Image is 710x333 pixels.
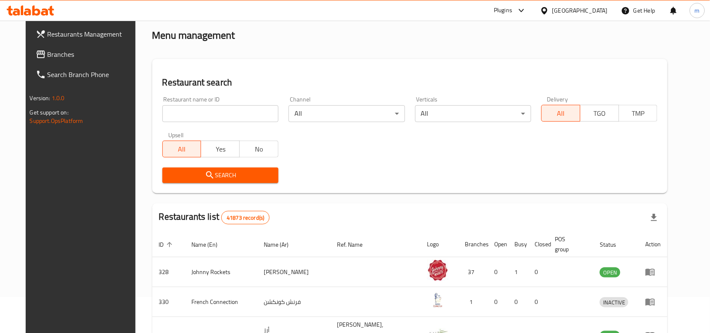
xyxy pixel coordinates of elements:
[162,76,658,89] h2: Restaurant search
[458,232,488,257] th: Branches
[494,5,512,16] div: Plugins
[547,96,568,102] label: Delivery
[257,257,330,287] td: [PERSON_NAME]
[427,260,448,281] img: Johnny Rockets
[528,257,548,287] td: 0
[508,232,528,257] th: Busy
[528,287,548,317] td: 0
[415,105,531,122] div: All
[421,232,458,257] th: Logo
[162,105,278,122] input: Search for restaurant name or ID..
[29,64,144,85] a: Search Branch Phone
[600,267,620,277] div: OPEN
[600,240,627,250] span: Status
[545,107,577,120] span: All
[695,6,700,15] span: m
[488,232,508,257] th: Open
[427,290,448,311] img: French Connection
[152,29,235,42] h2: Menu management
[619,105,658,122] button: TMP
[48,49,138,59] span: Branches
[580,105,619,122] button: TGO
[192,240,229,250] span: Name (En)
[337,240,374,250] span: Ref. Name
[185,257,257,287] td: Johnny Rockets
[152,287,185,317] td: 330
[600,297,628,307] div: INACTIVE
[30,115,83,126] a: Support.OpsPlatform
[488,287,508,317] td: 0
[552,6,608,15] div: [GEOGRAPHIC_DATA]
[555,234,583,254] span: POS group
[508,287,528,317] td: 0
[257,287,330,317] td: فرنش كونكشن
[48,29,138,39] span: Restaurants Management
[243,143,275,155] span: No
[30,93,50,104] span: Version:
[169,170,272,181] span: Search
[289,105,405,122] div: All
[638,232,668,257] th: Action
[48,69,138,80] span: Search Branch Phone
[30,107,69,118] span: Get support on:
[29,24,144,44] a: Restaurants Management
[644,208,664,228] div: Export file
[204,143,236,155] span: Yes
[222,214,269,222] span: 41873 record(s)
[239,141,278,157] button: No
[488,257,508,287] td: 0
[159,210,270,224] h2: Restaurants list
[168,132,184,138] label: Upsell
[52,93,65,104] span: 1.0.0
[221,211,270,224] div: Total records count
[600,298,628,307] span: INACTIVE
[166,143,198,155] span: All
[152,257,185,287] td: 328
[645,267,661,277] div: Menu
[185,287,257,317] td: French Connection
[458,287,488,317] td: 1
[201,141,240,157] button: Yes
[29,44,144,64] a: Branches
[645,297,661,307] div: Menu
[458,257,488,287] td: 37
[162,141,201,157] button: All
[508,257,528,287] td: 1
[264,240,299,250] span: Name (Ar)
[162,168,278,183] button: Search
[159,240,175,250] span: ID
[600,268,620,277] span: OPEN
[541,105,580,122] button: All
[623,107,654,120] span: TMP
[584,107,616,120] span: TGO
[528,232,548,257] th: Closed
